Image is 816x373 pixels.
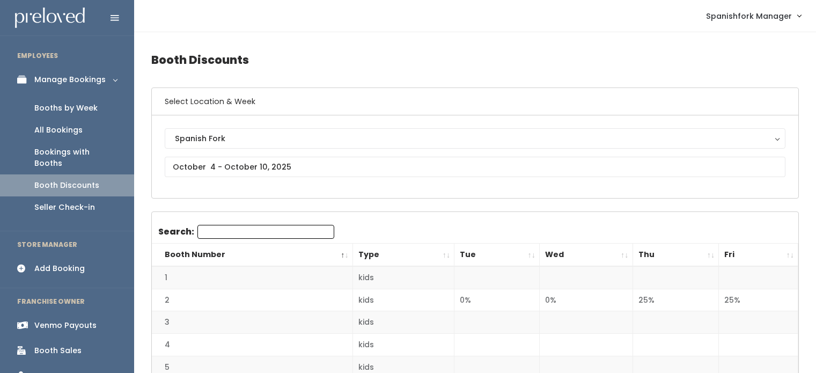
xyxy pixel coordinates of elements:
img: preloved logo [15,8,85,28]
div: Spanish Fork [175,133,775,144]
div: Manage Bookings [34,74,106,85]
td: 4 [152,334,352,356]
th: Tue: activate to sort column ascending [454,244,540,267]
td: 0% [454,289,540,311]
div: All Bookings [34,125,83,136]
h4: Booth Discounts [151,45,799,75]
th: Thu: activate to sort column ascending [633,244,719,267]
th: Type: activate to sort column ascending [352,244,454,267]
button: Spanish Fork [165,128,785,149]
td: 25% [719,289,798,311]
td: 25% [633,289,719,311]
td: 0% [539,289,633,311]
td: kids [352,311,454,334]
th: Wed: activate to sort column ascending [539,244,633,267]
td: 1 [152,266,352,289]
div: Seller Check-in [34,202,95,213]
input: October 4 - October 10, 2025 [165,157,785,177]
div: Booth Sales [34,345,82,356]
td: kids [352,334,454,356]
div: Booths by Week [34,103,98,114]
td: kids [352,289,454,311]
a: Spanishfork Manager [695,4,812,27]
td: 2 [152,289,352,311]
th: Booth Number: activate to sort column descending [152,244,352,267]
div: Venmo Payouts [34,320,97,331]
th: Fri: activate to sort column ascending [719,244,798,267]
div: Add Booking [34,263,85,274]
td: kids [352,266,454,289]
label: Search: [158,225,334,239]
td: 3 [152,311,352,334]
h6: Select Location & Week [152,88,798,115]
span: Spanishfork Manager [706,10,792,22]
div: Bookings with Booths [34,147,117,169]
input: Search: [197,225,334,239]
div: Booth Discounts [34,180,99,191]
